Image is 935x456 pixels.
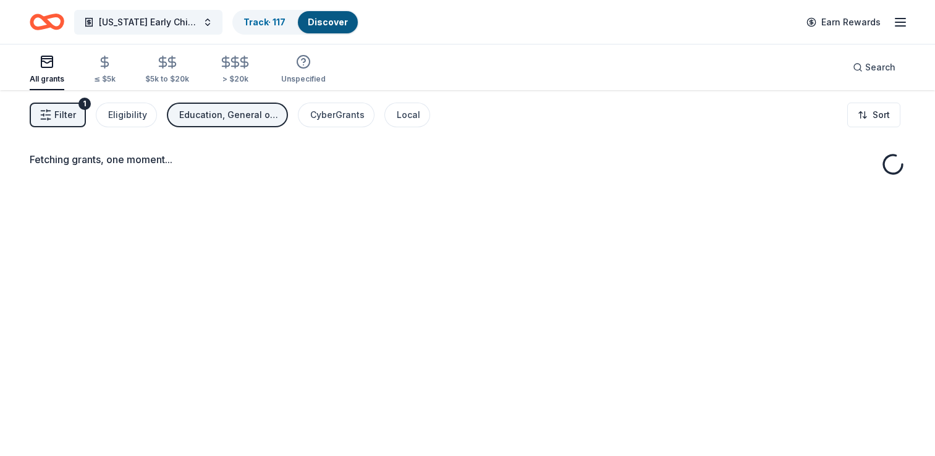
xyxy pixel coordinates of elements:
button: All grants [30,49,64,90]
span: Search [865,60,895,75]
button: Eligibility [96,103,157,127]
button: Education, General operations, Projects & programming, Conference, Training and capacity building [167,103,288,127]
button: Track· 117Discover [232,10,359,35]
a: Earn Rewards [799,11,888,33]
div: CyberGrants [310,108,365,122]
a: Track· 117 [243,17,286,27]
div: Education, General operations, Projects & programming, Conference, Training and capacity building [179,108,278,122]
button: $5k to $20k [145,50,189,90]
span: [US_STATE] Early Childhood Education [99,15,198,30]
button: Local [384,103,430,127]
div: > $20k [219,74,252,84]
div: 1 [78,98,91,110]
button: > $20k [219,50,252,90]
div: Fetching grants, one moment... [30,152,905,167]
button: CyberGrants [298,103,374,127]
span: Filter [54,108,76,122]
div: $5k to $20k [145,74,189,84]
button: ≤ $5k [94,50,116,90]
button: Filter1 [30,103,86,127]
a: Discover [308,17,348,27]
button: Sort [847,103,900,127]
button: [US_STATE] Early Childhood Education [74,10,222,35]
a: Home [30,7,64,36]
button: Search [843,55,905,80]
div: All grants [30,74,64,84]
div: Eligibility [108,108,147,122]
div: ≤ $5k [94,74,116,84]
div: Local [397,108,420,122]
button: Unspecified [281,49,326,90]
div: Unspecified [281,74,326,84]
span: Sort [873,108,890,122]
